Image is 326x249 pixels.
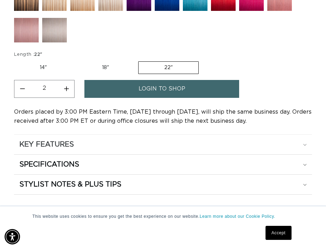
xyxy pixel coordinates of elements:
[19,140,74,149] h2: KEY FEATURES
[14,109,312,124] span: Orders placed by 3:00 PM Eastern Time, [DATE] through [DATE], will ship the same business day. Or...
[76,62,135,74] label: 18"
[14,62,72,74] label: 14"
[291,215,326,249] iframe: Chat Widget
[42,18,67,46] a: Silver - Cylinder
[34,52,42,57] span: 22"
[14,135,312,154] summary: KEY FEATURES
[19,160,79,169] h2: SPECIFICATIONS
[14,18,39,42] img: Lilac - Cylinder
[5,229,20,244] div: Accessibility Menu
[14,18,39,46] a: Lilac - Cylinder
[19,180,121,189] h2: STYLIST NOTES & PLUS TIPS
[14,51,43,58] legend: Length :
[138,61,199,74] label: 22"
[139,80,185,98] span: login to shop
[200,214,275,219] a: Learn more about our Cookie Policy.
[84,80,239,98] a: login to shop
[42,18,67,42] img: Silver - Cylinder
[14,175,312,194] summary: STYLIST NOTES & PLUS TIPS
[32,213,294,220] p: This website uses cookies to ensure you get the best experience on our website.
[14,155,312,174] summary: SPECIFICATIONS
[266,226,292,240] a: Accept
